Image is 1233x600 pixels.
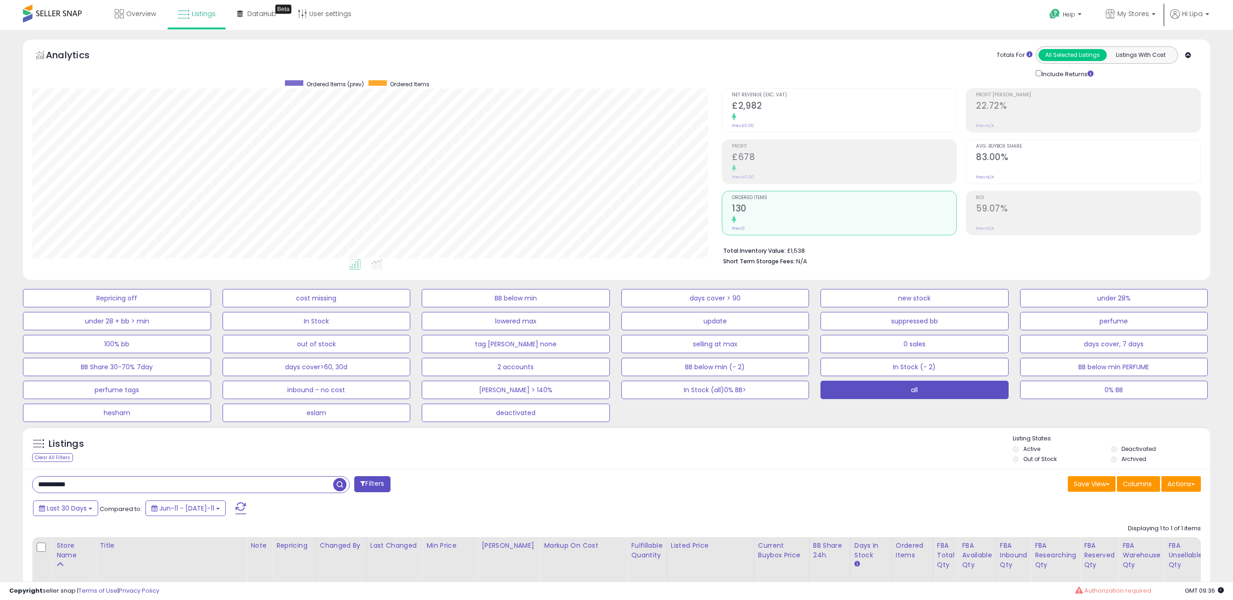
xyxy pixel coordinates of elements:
button: under 28% [1020,289,1208,307]
h2: 59.07% [976,203,1200,216]
div: FBA Total Qty [937,541,954,570]
span: Compared to: [100,505,142,513]
button: Jun-11 - [DATE]-11 [145,500,226,516]
div: Ordered Items [896,541,929,560]
h2: £2,982 [732,100,956,113]
button: days cover > 90 [621,289,809,307]
strong: Copyright [9,586,43,595]
span: Listings [192,9,216,18]
b: Short Term Storage Fees: [723,257,795,265]
div: Listed Price [671,541,750,550]
p: Listing States: [1013,434,1210,443]
button: under 28 + bb > min [23,312,211,330]
h2: 130 [732,203,956,216]
div: Current Buybox Price [758,541,805,560]
span: Columns [1123,479,1152,489]
li: £1,538 [723,244,1194,256]
span: Net Revenue (Exc. VAT) [732,93,956,98]
a: Hi Lipa [1170,9,1209,30]
span: N/A [796,257,807,266]
button: new stock [820,289,1009,307]
label: Deactivated [1121,445,1156,453]
div: Markup on Cost [544,541,623,550]
h5: Analytics [46,49,107,64]
div: Last Changed [370,541,419,550]
span: Profit [PERSON_NAME] [976,93,1200,98]
button: tag [PERSON_NAME] none [422,335,610,353]
span: Ordered Items [390,80,430,88]
button: BB below min (- 2) [621,358,809,376]
div: FBA Warehouse Qty [1122,541,1160,570]
b: Total Inventory Value: [723,247,786,255]
button: 2 accounts [422,358,610,376]
button: perfume tags [23,381,211,399]
button: 100% bb [23,335,211,353]
small: Prev: £0.00 [732,174,754,180]
div: FBA Available Qty [962,541,992,570]
label: Active [1023,445,1040,453]
button: In Stock (- 2) [820,358,1009,376]
span: Overview [126,9,156,18]
div: [PERSON_NAME] [481,541,536,550]
div: Include Returns [1029,68,1105,79]
div: FBA Researching Qty [1035,541,1076,570]
i: Get Help [1049,8,1060,20]
span: Jun-11 - [DATE]-11 [159,504,214,513]
h5: Listings [49,438,84,450]
span: Ordered Items [732,195,956,200]
div: Clear All Filters [32,453,73,462]
label: Out of Stock [1023,455,1057,463]
button: Save View [1068,476,1116,492]
button: out of stock [223,335,411,353]
th: CSV column name: cust_attr_2_Changed by [316,537,366,583]
button: In Stock (all)0% BB> [621,381,809,399]
small: Prev: N/A [976,174,994,180]
button: Repricing off [23,289,211,307]
small: Prev: N/A [976,226,994,231]
small: Prev: £0.00 [732,123,754,128]
div: Title [100,541,243,550]
button: deactivated [422,404,610,422]
h2: 22.72% [976,100,1200,113]
button: inbound - no cost [223,381,411,399]
div: Tooltip anchor [275,5,291,14]
button: suppressed bb [820,312,1009,330]
button: Actions [1161,476,1201,492]
div: FBA inbound Qty [1000,541,1027,570]
th: CSV column name: cust_attr_1_Last Changed [366,537,423,583]
div: Displaying 1 to 1 of 1 items [1128,524,1201,533]
button: Columns [1117,476,1160,492]
th: The percentage added to the cost of goods (COGS) that forms the calculator for Min & Max prices. [540,537,627,583]
div: FBA Unsellable Qty [1168,541,1202,570]
button: eslam [223,404,411,422]
h2: £678 [732,152,956,164]
button: update [621,312,809,330]
div: Min Price [426,541,474,550]
a: Terms of Use [78,586,117,595]
button: hesham [23,404,211,422]
span: DataHub [247,9,276,18]
button: selling at max [621,335,809,353]
button: [PERSON_NAME] > 140% [422,381,610,399]
button: BB Share 30-70% 7day [23,358,211,376]
a: Help [1042,1,1091,30]
span: Hi Lipa [1182,9,1203,18]
button: BB below min [422,289,610,307]
small: Days In Stock. [854,560,860,568]
span: Ordered Items (prev) [307,80,364,88]
div: Changed by [320,541,363,550]
label: Archived [1121,455,1146,463]
span: ROI [976,195,1200,200]
button: Last 30 Days [33,500,98,516]
button: lowered max [422,312,610,330]
button: days cover, 7 days [1020,335,1208,353]
div: Store Name [56,541,92,560]
button: All Selected Listings [1038,49,1107,61]
button: all [820,381,1009,399]
div: seller snap | | [9,587,159,595]
span: My Stores [1117,9,1149,18]
button: Filters [354,476,390,492]
small: Prev: N/A [976,123,994,128]
button: cost missing [223,289,411,307]
span: Help [1063,11,1075,18]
